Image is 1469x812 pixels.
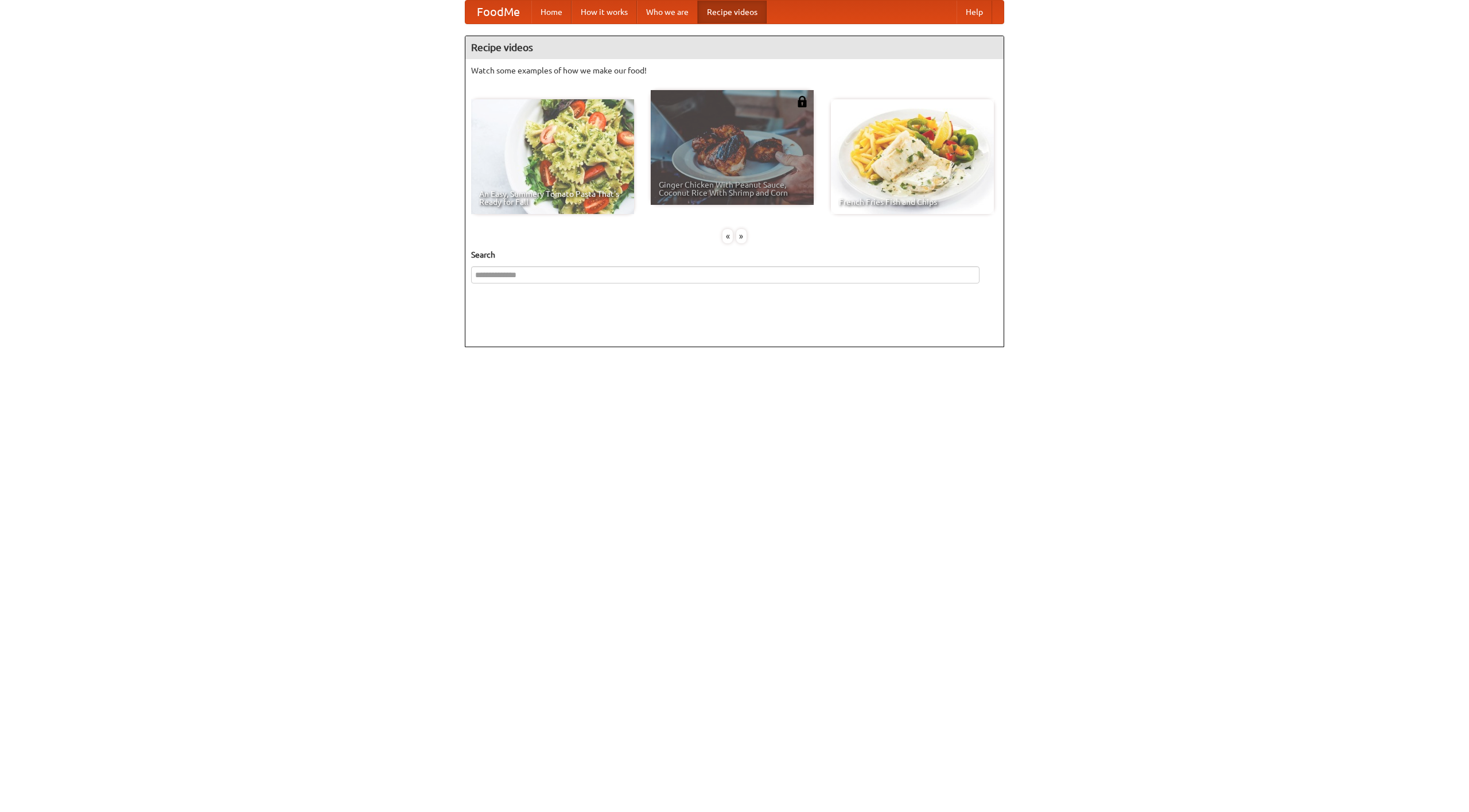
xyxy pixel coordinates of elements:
[957,1,992,24] a: Help
[465,1,531,24] a: FoodMe
[471,65,998,76] p: Watch some examples of how we make our food!
[572,1,637,24] a: How it works
[736,229,747,243] div: »
[471,249,998,261] h5: Search
[698,1,767,24] a: Recipe videos
[531,1,572,24] a: Home
[479,190,626,206] span: An Easy, Summery Tomato Pasta That's Ready for Fall
[831,99,994,214] a: French Fries Fish and Chips
[796,96,808,107] img: 483408.png
[465,36,1004,59] h4: Recipe videos
[471,99,634,214] a: An Easy, Summery Tomato Pasta That's Ready for Fall
[839,198,986,206] span: French Fries Fish and Chips
[637,1,698,24] a: Who we are
[722,229,733,243] div: «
